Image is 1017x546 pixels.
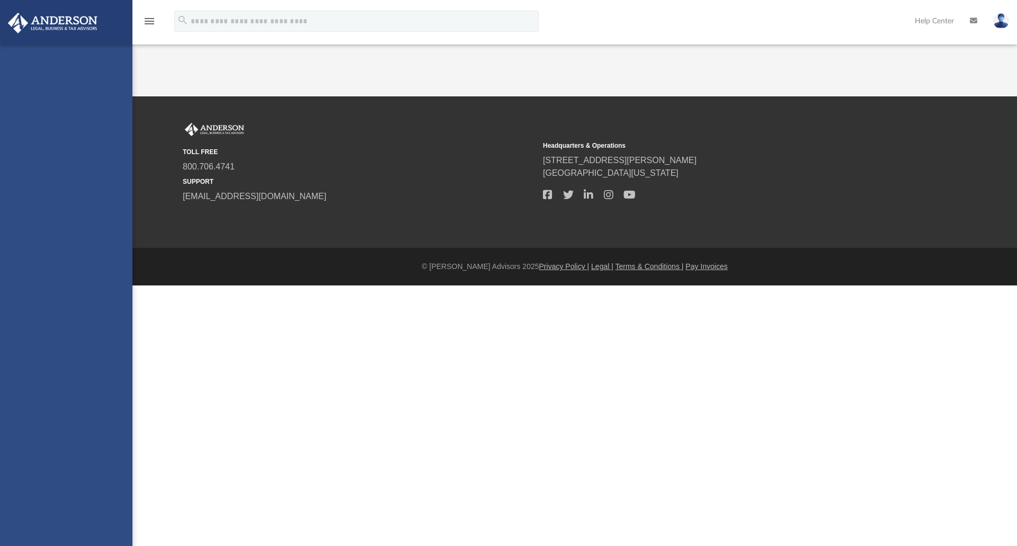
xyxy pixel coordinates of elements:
img: User Pic [993,13,1009,29]
a: [STREET_ADDRESS][PERSON_NAME] [543,156,697,165]
img: Anderson Advisors Platinum Portal [183,123,246,137]
a: Legal | [591,262,613,271]
a: [GEOGRAPHIC_DATA][US_STATE] [543,168,679,177]
a: Privacy Policy | [539,262,590,271]
a: [EMAIL_ADDRESS][DOMAIN_NAME] [183,192,326,201]
a: 800.706.4741 [183,162,235,171]
a: Pay Invoices [685,262,727,271]
div: © [PERSON_NAME] Advisors 2025 [132,261,1017,272]
img: Anderson Advisors Platinum Portal [5,13,101,33]
small: Headquarters & Operations [543,141,896,150]
i: menu [143,15,156,28]
a: menu [143,20,156,28]
i: search [177,14,189,26]
small: TOLL FREE [183,147,536,157]
a: Terms & Conditions | [615,262,684,271]
small: SUPPORT [183,177,536,186]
